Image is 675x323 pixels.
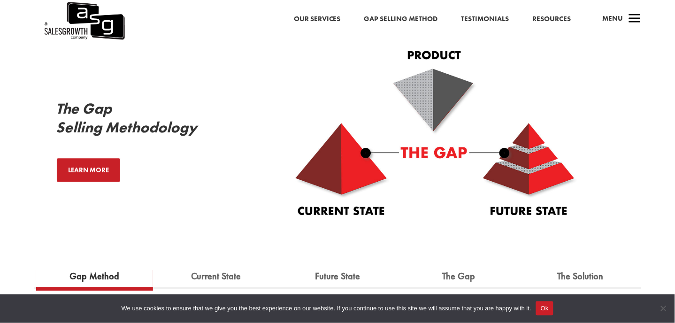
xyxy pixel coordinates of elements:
span: Menu [603,14,623,23]
a: The Gap [436,266,483,287]
span: No [659,304,668,313]
a: Learn More [56,157,121,183]
a: Our Services [294,13,341,25]
a: Gap Method [62,266,126,287]
a: The Solution [551,266,611,287]
a: Gap Selling Method [364,13,438,25]
h2: The Gap Selling Methodology [56,100,223,142]
img: Gap-Methodology-01 [296,51,577,215]
a: Testimonials [461,13,509,25]
a: Resources [533,13,571,25]
span: a [626,10,644,29]
a: Future State [308,266,367,287]
a: Current State [184,266,248,287]
button: Ok [536,301,553,315]
span: We use cookies to ensure that we give you the best experience on our website. If you continue to ... [122,304,531,313]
